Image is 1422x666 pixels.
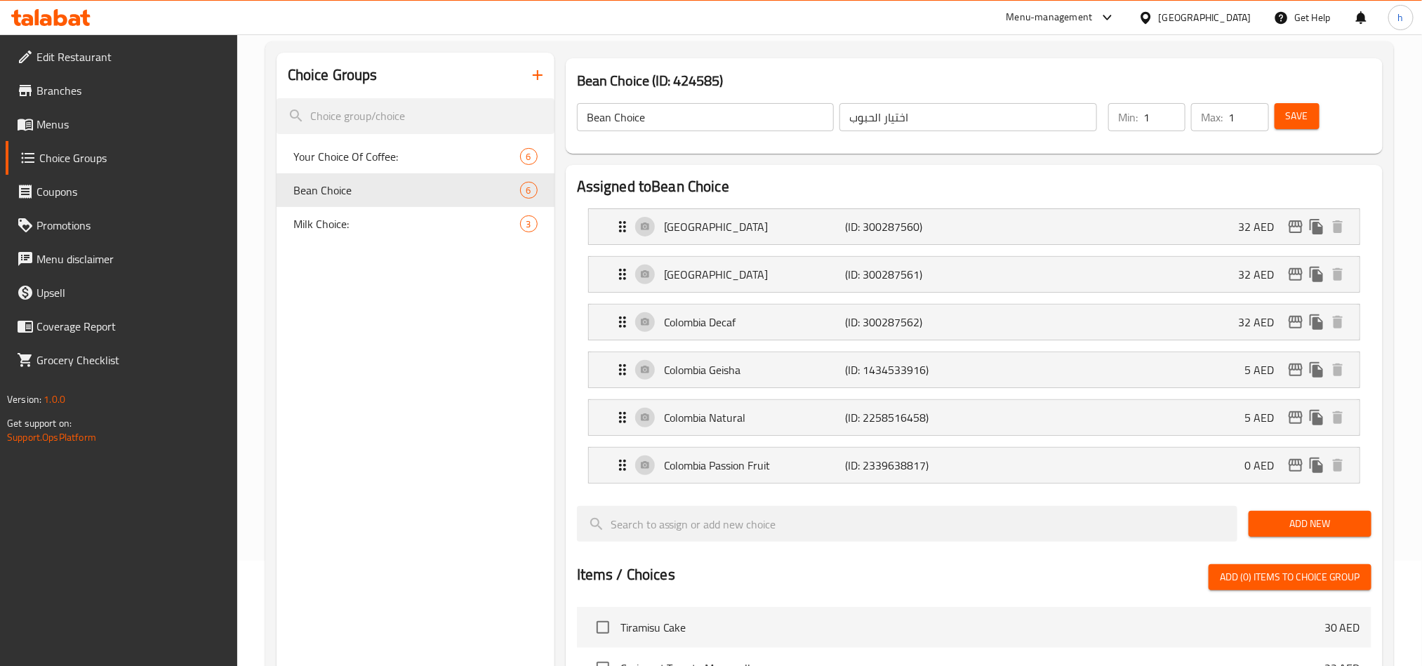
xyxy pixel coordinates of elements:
[277,207,554,241] div: Milk Choice:3
[521,218,537,231] span: 3
[664,314,845,331] p: Colombia Decaf
[845,409,966,426] p: (ID: 2258516458)
[6,175,237,208] a: Coupons
[36,318,226,335] span: Coverage Report
[845,361,966,378] p: (ID: 1434533916)
[1327,359,1348,380] button: delete
[6,208,237,242] a: Promotions
[293,182,520,199] span: Bean Choice
[521,184,537,197] span: 6
[577,346,1371,394] li: Expand
[521,150,537,164] span: 6
[520,215,538,232] div: Choices
[1244,409,1285,426] p: 5 AED
[36,352,226,368] span: Grocery Checklist
[589,209,1360,244] div: Expand
[577,564,675,585] h2: Items / Choices
[1238,314,1285,331] p: 32 AED
[7,390,41,408] span: Version:
[1159,10,1251,25] div: [GEOGRAPHIC_DATA]
[277,173,554,207] div: Bean Choice6
[589,352,1360,387] div: Expand
[1238,218,1285,235] p: 32 AED
[1327,455,1348,476] button: delete
[1306,407,1327,428] button: duplicate
[577,69,1371,92] h3: Bean Choice (ID: 424585)
[1306,216,1327,237] button: duplicate
[6,40,237,74] a: Edit Restaurant
[1306,264,1327,285] button: duplicate
[44,390,65,408] span: 1.0.0
[1285,312,1306,333] button: edit
[277,98,554,134] input: search
[664,218,845,235] p: [GEOGRAPHIC_DATA]
[1249,511,1371,537] button: Add New
[1327,312,1348,333] button: delete
[293,215,520,232] span: Milk Choice:
[1286,107,1308,125] span: Save
[577,203,1371,251] li: Expand
[1398,10,1404,25] span: h
[577,251,1371,298] li: Expand
[36,284,226,301] span: Upsell
[36,116,226,133] span: Menus
[1209,564,1371,590] button: Add (0) items to choice group
[1244,457,1285,474] p: 0 AED
[7,428,96,446] a: Support.OpsPlatform
[845,314,966,331] p: (ID: 300287562)
[1327,216,1348,237] button: delete
[36,251,226,267] span: Menu disclaimer
[1118,109,1138,126] p: Min:
[1285,216,1306,237] button: edit
[6,309,237,343] a: Coverage Report
[39,149,226,166] span: Choice Groups
[1260,515,1360,533] span: Add New
[1327,407,1348,428] button: delete
[577,394,1371,441] li: Expand
[1006,9,1093,26] div: Menu-management
[520,148,538,165] div: Choices
[664,457,845,474] p: Colombia Passion Fruit
[288,65,378,86] h2: Choice Groups
[589,305,1360,340] div: Expand
[1285,407,1306,428] button: edit
[6,276,237,309] a: Upsell
[277,140,554,173] div: Your Choice Of Coffee:6
[7,414,72,432] span: Get support on:
[589,448,1360,483] div: Expand
[1238,266,1285,283] p: 32 AED
[589,400,1360,435] div: Expand
[577,506,1237,542] input: search
[1306,312,1327,333] button: duplicate
[1275,103,1320,129] button: Save
[36,183,226,200] span: Coupons
[664,361,845,378] p: Colombia Geisha
[577,298,1371,346] li: Expand
[6,141,237,175] a: Choice Groups
[1285,359,1306,380] button: edit
[36,48,226,65] span: Edit Restaurant
[1324,619,1360,636] p: 30 AED
[36,82,226,99] span: Branches
[6,74,237,107] a: Branches
[577,176,1371,197] h2: Assigned to Bean Choice
[577,441,1371,489] li: Expand
[293,148,520,165] span: Your Choice Of Coffee:
[1201,109,1223,126] p: Max:
[845,218,966,235] p: (ID: 300287560)
[1306,455,1327,476] button: duplicate
[664,409,845,426] p: Colombia Natural
[6,242,237,276] a: Menu disclaimer
[845,457,966,474] p: (ID: 2339638817)
[1244,361,1285,378] p: 5 AED
[1220,568,1360,586] span: Add (0) items to choice group
[620,619,1324,636] span: Tiramisu Cake
[6,107,237,141] a: Menus
[36,217,226,234] span: Promotions
[1327,264,1348,285] button: delete
[6,343,237,377] a: Grocery Checklist
[845,266,966,283] p: (ID: 300287561)
[1285,264,1306,285] button: edit
[1306,359,1327,380] button: duplicate
[589,257,1360,292] div: Expand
